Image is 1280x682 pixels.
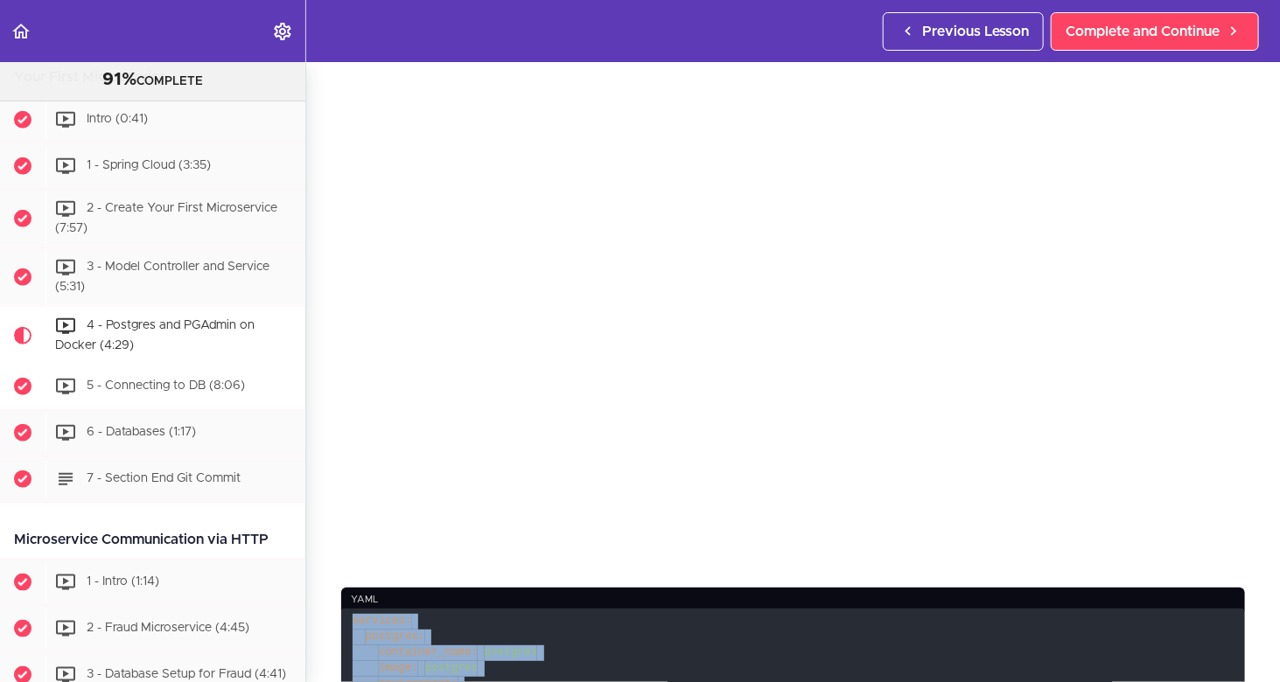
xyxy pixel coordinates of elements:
span: 3 - Database Setup for Fraud (4:41) [87,669,286,681]
span: 2 - Create Your First Microservice (7:57) [55,203,277,235]
span: postgres [485,646,537,658]
svg: Back to course curriculum [10,21,31,42]
span: container_name: [379,646,478,658]
iframe: Video Player [341,53,1245,561]
span: 2 - Fraud Microservice (4:45) [87,623,249,635]
svg: Settings Menu [272,21,293,42]
span: Intro (0:41) [87,114,148,126]
span: 6 - Databases (1:17) [87,427,196,439]
span: 91% [102,71,136,88]
span: 4 - Postgres and PGAdmin on Docker (4:29) [55,319,255,351]
span: 7 - Section End Git Commit [87,473,241,485]
span: postgres [425,662,478,674]
div: COMPLETE [22,69,283,92]
span: postgres: [366,630,425,643]
span: 1 - Intro (1:14) [87,576,159,588]
span: Complete and Continue [1066,21,1220,42]
span: 1 - Spring Cloud (3:35) [87,160,211,172]
span: Previous Lesson [922,21,1029,42]
span: services: [353,615,412,627]
span: 5 - Connecting to DB (8:06) [87,380,245,393]
span: image: [379,662,418,674]
span: 3 - Model Controller and Service (5:31) [55,261,269,293]
div: yaml [341,588,1245,611]
a: Complete and Continue [1051,12,1259,51]
a: Previous Lesson [883,12,1044,51]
